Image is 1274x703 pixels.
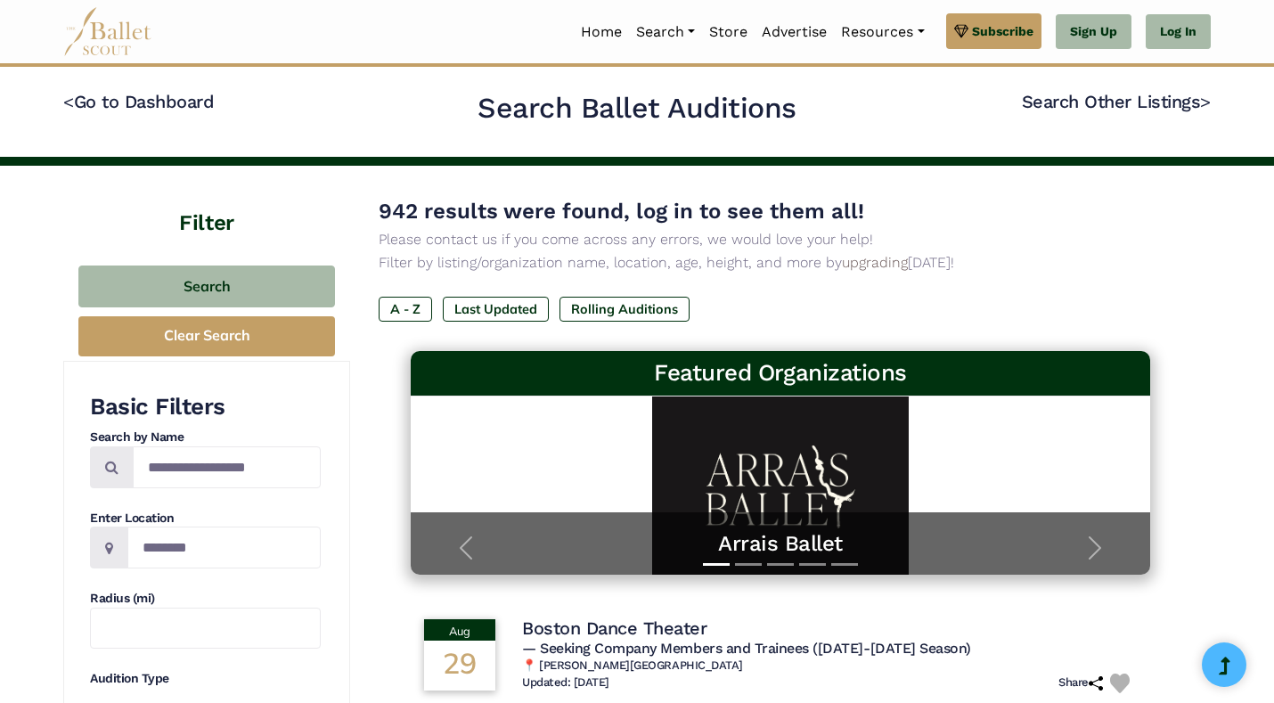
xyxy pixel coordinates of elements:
[424,619,495,641] div: Aug
[1058,675,1103,691] h6: Share
[755,13,834,51] a: Advertise
[127,527,321,568] input: Location
[834,13,931,51] a: Resources
[90,670,321,688] h4: Audition Type
[703,554,730,575] button: Slide 1
[842,254,908,271] a: upgrading
[1056,14,1131,50] a: Sign Up
[63,90,74,112] code: <
[1200,90,1211,112] code: >
[735,554,762,575] button: Slide 2
[429,530,1132,558] a: Arrais Ballet
[522,640,971,657] span: — Seeking Company Members and Trainees ([DATE]-[DATE] Season)
[972,21,1033,41] span: Subscribe
[379,199,864,224] span: 942 results were found, log in to see them all!
[63,91,214,112] a: <Go to Dashboard
[90,590,321,608] h4: Radius (mi)
[574,13,629,51] a: Home
[90,510,321,527] h4: Enter Location
[425,358,1136,388] h3: Featured Organizations
[1022,91,1211,112] a: Search Other Listings>
[379,228,1182,251] p: Please contact us if you come across any errors, we would love your help!
[767,554,794,575] button: Slide 3
[379,251,1182,274] p: Filter by listing/organization name, location, age, height, and more by [DATE]!
[522,675,609,691] h6: Updated: [DATE]
[629,13,702,51] a: Search
[78,316,335,356] button: Clear Search
[424,641,495,691] div: 29
[946,13,1041,49] a: Subscribe
[63,166,350,239] h4: Filter
[379,297,432,322] label: A - Z
[831,554,858,575] button: Slide 5
[702,13,755,51] a: Store
[1146,14,1211,50] a: Log In
[443,297,549,322] label: Last Updated
[559,297,690,322] label: Rolling Auditions
[522,617,706,640] h4: Boston Dance Theater
[90,392,321,422] h3: Basic Filters
[90,429,321,446] h4: Search by Name
[133,446,321,488] input: Search by names...
[522,658,1137,674] h6: 📍 [PERSON_NAME][GEOGRAPHIC_DATA]
[478,90,796,127] h2: Search Ballet Auditions
[954,21,968,41] img: gem.svg
[799,554,826,575] button: Slide 4
[78,266,335,307] button: Search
